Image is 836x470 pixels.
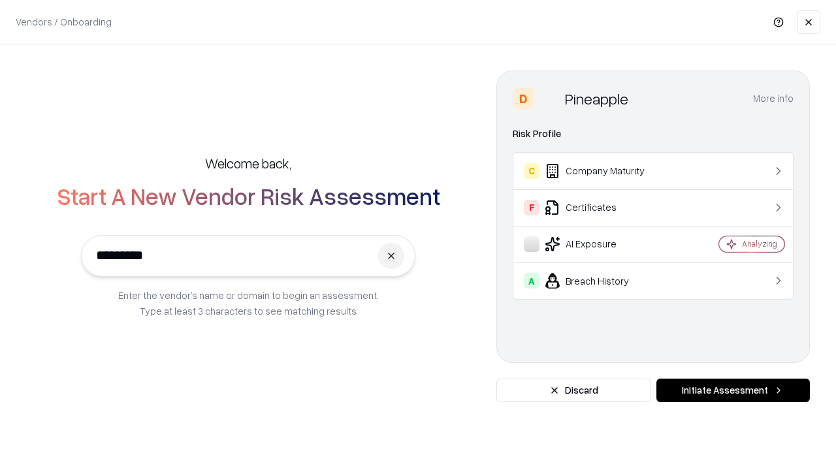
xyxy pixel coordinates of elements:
[656,379,810,402] button: Initiate Assessment
[524,163,539,179] div: C
[205,154,291,172] h5: Welcome back,
[565,88,628,109] div: Pineapple
[513,126,794,142] div: Risk Profile
[513,88,534,109] div: D
[16,15,112,29] p: Vendors / Onboarding
[524,273,539,289] div: A
[524,273,680,289] div: Breach History
[118,287,379,319] p: Enter the vendor’s name or domain to begin an assessment. Type at least 3 characters to see match...
[524,163,680,179] div: Company Maturity
[57,183,440,209] h2: Start A New Vendor Risk Assessment
[524,236,680,252] div: AI Exposure
[539,88,560,109] img: Pineapple
[496,379,651,402] button: Discard
[524,200,539,215] div: F
[753,87,794,110] button: More info
[524,200,680,215] div: Certificates
[742,238,777,249] div: Analyzing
